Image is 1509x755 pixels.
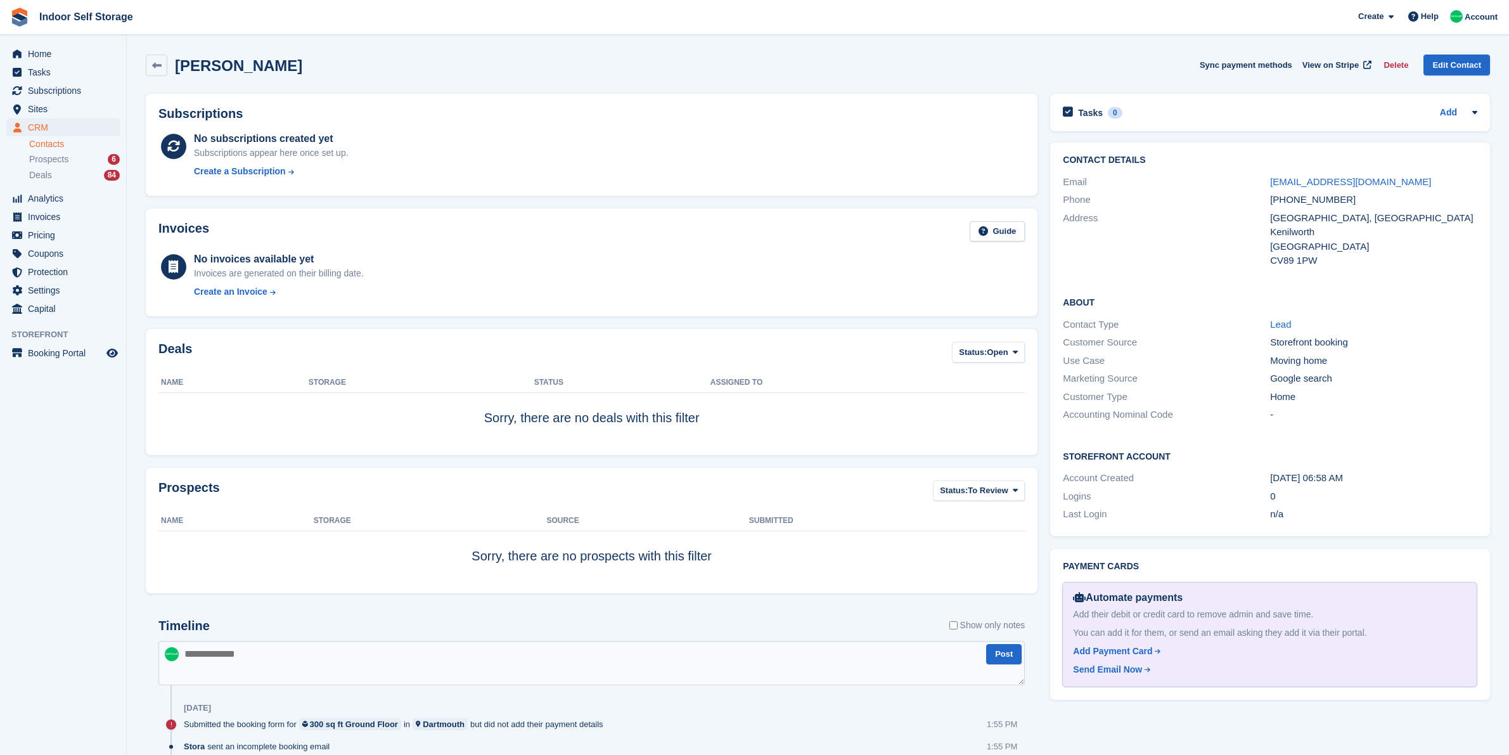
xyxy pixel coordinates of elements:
[749,511,1025,531] th: Submitted
[194,285,364,299] a: Create an Invoice
[1063,390,1270,404] div: Customer Type
[1270,390,1477,404] div: Home
[105,345,120,361] a: Preview store
[1063,155,1477,165] h2: Contact Details
[1270,254,1477,268] div: CV89 1PW
[1270,354,1477,368] div: Moving home
[29,169,120,182] a: Deals 84
[1073,626,1467,640] div: You can add it for them, or send an email asking they add it via their portal.
[1108,107,1122,119] div: 0
[1063,489,1270,504] div: Logins
[194,285,267,299] div: Create an Invoice
[299,718,401,730] a: 300 sq ft Ground Floor
[108,154,120,165] div: 6
[6,82,120,100] a: menu
[1421,10,1439,23] span: Help
[194,146,349,160] div: Subscriptions appear here once set up.
[104,170,120,181] div: 84
[949,619,1025,632] label: Show only notes
[6,208,120,226] a: menu
[1270,193,1477,207] div: [PHONE_NUMBER]
[1270,211,1477,226] div: [GEOGRAPHIC_DATA], [GEOGRAPHIC_DATA]
[1073,663,1142,676] div: Send Email Now
[940,484,968,497] span: Status:
[28,208,104,226] span: Invoices
[1270,240,1477,254] div: [GEOGRAPHIC_DATA]
[6,344,120,362] a: menu
[184,718,610,730] div: Submitted the booking form for in but did not add their payment details
[6,190,120,207] a: menu
[952,342,1025,363] button: Status: Open
[158,342,192,365] h2: Deals
[1270,471,1477,486] div: [DATE] 06:58 AM
[1063,562,1477,572] h2: Payment cards
[34,6,138,27] a: Indoor Self Storage
[194,165,286,178] div: Create a Subscription
[949,619,958,632] input: Show only notes
[6,226,120,244] a: menu
[28,245,104,262] span: Coupons
[10,8,29,27] img: stora-icon-8386f47178a22dfd0bd8f6a31ec36ba5ce8667c1dd55bd0f319d3a0aa187defe.svg
[6,263,120,281] a: menu
[28,226,104,244] span: Pricing
[158,373,309,393] th: Name
[6,281,120,299] a: menu
[1200,55,1292,75] button: Sync payment methods
[546,511,748,531] th: Source
[413,718,468,730] a: Dartmouth
[28,82,104,100] span: Subscriptions
[184,703,211,713] div: [DATE]
[184,740,205,752] span: Stora
[472,549,712,563] span: Sorry, there are no prospects with this filter
[1063,211,1270,268] div: Address
[29,153,120,166] a: Prospects 6
[314,511,547,531] th: Storage
[1270,335,1477,350] div: Storefront booking
[1358,10,1384,23] span: Create
[165,647,179,661] img: Helen Nicholls
[28,100,104,118] span: Sites
[1270,225,1477,240] div: Kenilworth
[310,718,398,730] div: 300 sq ft Ground Floor
[1073,645,1461,658] a: Add Payment Card
[28,45,104,63] span: Home
[6,63,120,81] a: menu
[194,165,349,178] a: Create a Subscription
[1270,408,1477,422] div: -
[1423,55,1490,75] a: Edit Contact
[158,619,210,633] h2: Timeline
[1063,354,1270,368] div: Use Case
[1063,335,1270,350] div: Customer Source
[423,718,465,730] div: Dartmouth
[1302,59,1359,72] span: View on Stripe
[29,138,120,150] a: Contacts
[534,373,710,393] th: Status
[1465,11,1498,23] span: Account
[1073,608,1467,621] div: Add their debit or credit card to remove admin and save time.
[6,119,120,136] a: menu
[1078,107,1103,119] h2: Tasks
[28,263,104,281] span: Protection
[1450,10,1463,23] img: Helen Nicholls
[933,481,1025,501] button: Status: To Review
[28,119,104,136] span: CRM
[1063,193,1270,207] div: Phone
[28,300,104,318] span: Capital
[1378,55,1413,75] button: Delete
[1270,176,1431,187] a: [EMAIL_ADDRESS][DOMAIN_NAME]
[175,57,302,74] h2: [PERSON_NAME]
[28,281,104,299] span: Settings
[29,169,52,181] span: Deals
[986,644,1022,665] button: Post
[1073,645,1152,658] div: Add Payment Card
[1073,590,1467,605] div: Automate payments
[1063,295,1477,308] h2: About
[1270,319,1291,330] a: Lead
[28,63,104,81] span: Tasks
[6,300,120,318] a: menu
[1063,371,1270,386] div: Marketing Source
[1063,408,1270,422] div: Accounting Nominal Code
[968,484,1008,497] span: To Review
[484,411,700,425] span: Sorry, there are no deals with this filter
[1063,449,1477,462] h2: Storefront Account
